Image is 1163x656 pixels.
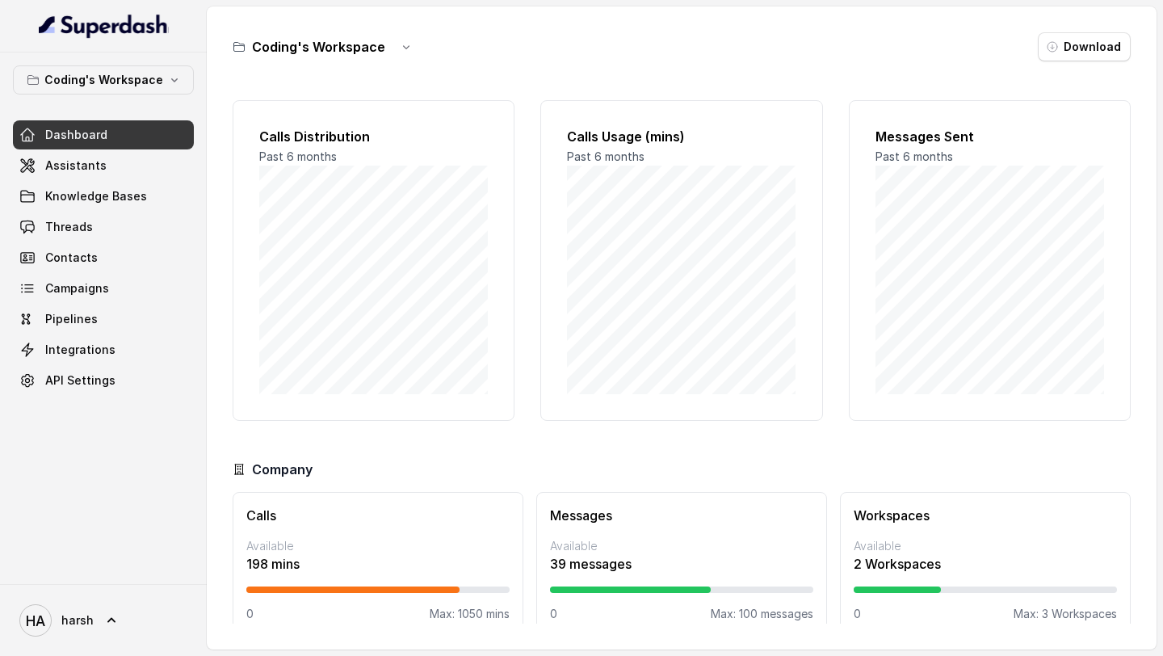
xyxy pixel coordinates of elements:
p: 0 [854,606,861,622]
h3: Company [252,460,313,479]
p: 0 [550,606,557,622]
span: Past 6 months [567,149,644,163]
button: Coding's Workspace [13,65,194,95]
p: Available [246,538,510,554]
p: 198 mins [246,554,510,574]
h2: Calls Distribution [259,127,488,146]
h3: Calls [246,506,510,525]
h3: Coding's Workspace [252,37,385,57]
a: Threads [13,212,194,242]
a: harsh [13,598,194,643]
a: Knowledge Bases [13,182,194,211]
span: Past 6 months [259,149,337,163]
a: Integrations [13,335,194,364]
button: Download [1038,32,1131,61]
a: Dashboard [13,120,194,149]
a: Campaigns [13,274,194,303]
h2: Messages Sent [875,127,1104,146]
p: Max: 3 Workspaces [1014,606,1117,622]
p: 2 Workspaces [854,554,1117,574]
a: Assistants [13,151,194,180]
p: Available [550,538,813,554]
a: API Settings [13,366,194,395]
p: Coding's Workspace [44,70,163,90]
a: Contacts [13,243,194,272]
h2: Calls Usage (mins) [567,127,796,146]
span: Past 6 months [875,149,953,163]
h3: Messages [550,506,813,525]
p: 39 messages [550,554,813,574]
img: light.svg [39,13,169,39]
p: Max: 1050 mins [430,606,510,622]
p: 0 [246,606,254,622]
p: Available [854,538,1117,554]
p: Max: 100 messages [711,606,813,622]
a: Pipelines [13,305,194,334]
h3: Workspaces [854,506,1117,525]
